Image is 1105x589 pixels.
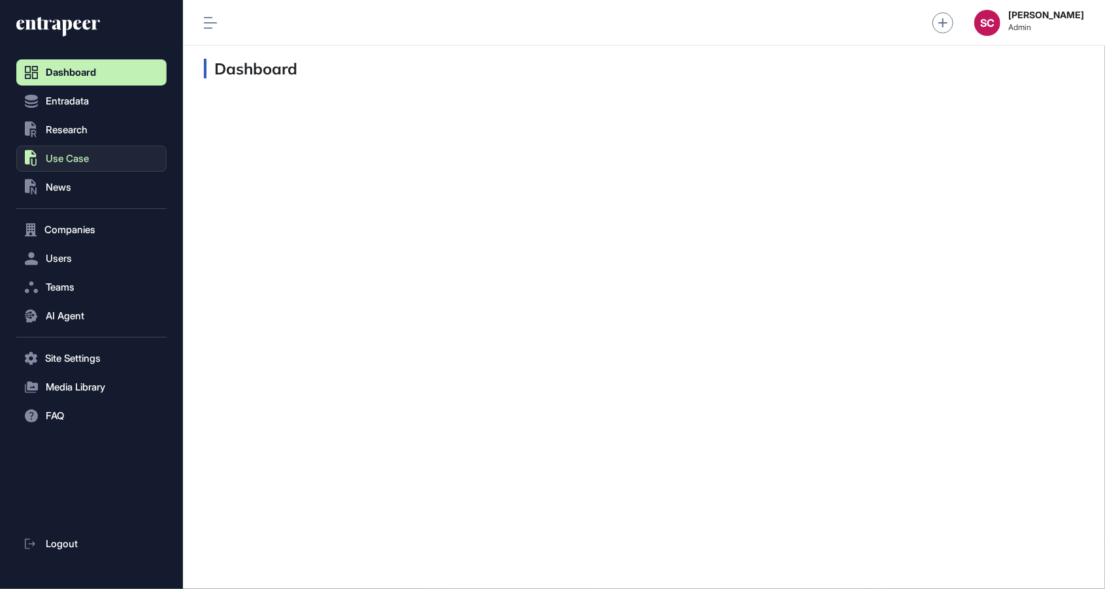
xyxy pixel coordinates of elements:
[16,531,167,557] a: Logout
[46,153,89,164] span: Use Case
[46,125,88,135] span: Research
[16,174,167,200] button: News
[16,403,167,429] button: FAQ
[46,311,84,321] span: AI Agent
[974,10,1000,36] button: SC
[1008,10,1084,20] strong: [PERSON_NAME]
[46,382,105,392] span: Media Library
[46,411,64,421] span: FAQ
[16,303,167,329] button: AI Agent
[46,182,71,193] span: News
[44,225,95,235] span: Companies
[16,374,167,400] button: Media Library
[16,274,167,300] button: Teams
[46,253,72,264] span: Users
[46,67,96,78] span: Dashboard
[45,353,101,364] span: Site Settings
[1008,23,1084,32] span: Admin
[46,539,78,549] span: Logout
[16,345,167,372] button: Site Settings
[16,217,167,243] button: Companies
[16,88,167,114] button: Entradata
[46,96,89,106] span: Entradata
[16,117,167,143] button: Research
[16,146,167,172] button: Use Case
[16,246,167,272] button: Users
[46,282,74,293] span: Teams
[204,59,297,78] h3: Dashboard
[16,59,167,86] a: Dashboard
